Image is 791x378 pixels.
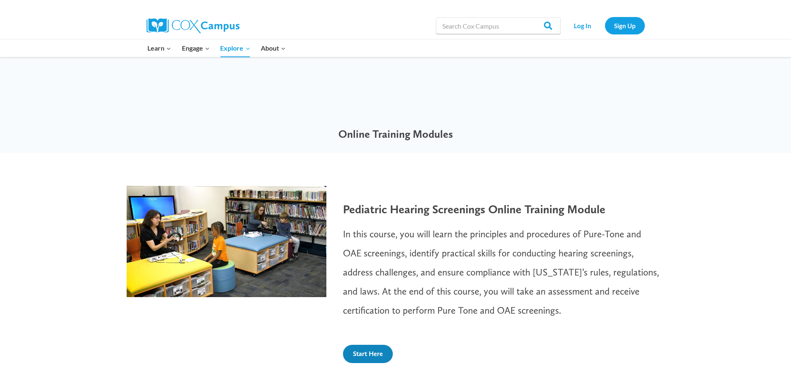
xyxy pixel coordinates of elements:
span: Start Here [353,350,383,358]
img: EI_12_Screening_Control_b [127,186,326,298]
nav: Secondary Navigation [565,17,645,34]
button: Child menu of Explore [215,39,256,57]
span: In this course, you will learn the principles and procedures of Pure-Tone and OAE screenings, ide... [343,228,659,316]
h3: Online Training Modules [144,127,647,140]
button: Child menu of About [255,39,291,57]
a: Start Here [343,345,393,363]
button: Child menu of Engage [176,39,215,57]
button: Child menu of Learn [142,39,177,57]
img: Cox Campus [147,18,240,33]
input: Search Cox Campus [436,17,561,34]
span: Pediatric Hearing Screenings Online Training Module [343,202,605,216]
nav: Primary Navigation [142,39,291,57]
a: Log In [565,17,601,34]
a: Sign Up [605,17,645,34]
